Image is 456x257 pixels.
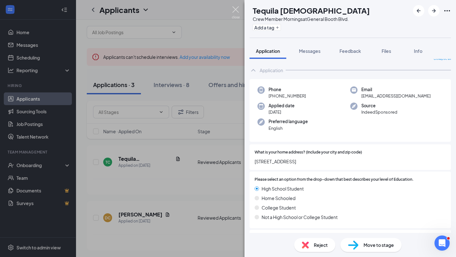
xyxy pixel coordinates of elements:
[382,48,391,54] span: Files
[275,26,279,29] svg: Plus
[428,5,440,16] button: ArrowRight
[269,125,308,131] span: English
[250,66,257,74] svg: ChevronUp
[361,93,431,99] span: [EMAIL_ADDRESS][DOMAIN_NAME]
[339,48,361,54] span: Feedback
[413,5,424,16] button: ArrowLeftNew
[262,204,296,211] span: College Student
[314,241,328,248] span: Reject
[255,177,414,183] span: Please select an option from the drop-down that best describes your level of Education.
[269,86,306,93] span: Phone
[434,235,450,251] iframe: Intercom live chat
[430,7,438,15] svg: ArrowRight
[361,109,397,115] span: IndeedSponsored
[299,48,320,54] span: Messages
[256,48,280,54] span: Application
[255,149,362,155] span: What is your home address? (Include your city and zip code)
[253,16,370,22] div: Crew Member Mornings at General Booth Blvd.
[415,7,422,15] svg: ArrowLeftNew
[414,48,422,54] span: Info
[269,118,308,125] span: Preferred language
[269,103,294,109] span: Applied date
[253,5,370,16] h1: Tequila [DEMOGRAPHIC_DATA]
[262,195,295,202] span: Home Schooled
[253,24,281,31] button: PlusAdd a tag
[262,214,338,221] span: Not a High School or College Student
[361,103,397,109] span: Source
[434,56,451,61] span: Collapse all
[260,67,283,73] div: Application
[269,109,294,115] span: [DATE]
[361,86,431,93] span: Email
[269,93,306,99] span: [PHONE_NUMBER]
[443,7,451,15] svg: Ellipses
[255,158,446,165] span: [STREET_ADDRESS]
[262,185,304,192] span: High School Student
[364,241,394,248] span: Move to stage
